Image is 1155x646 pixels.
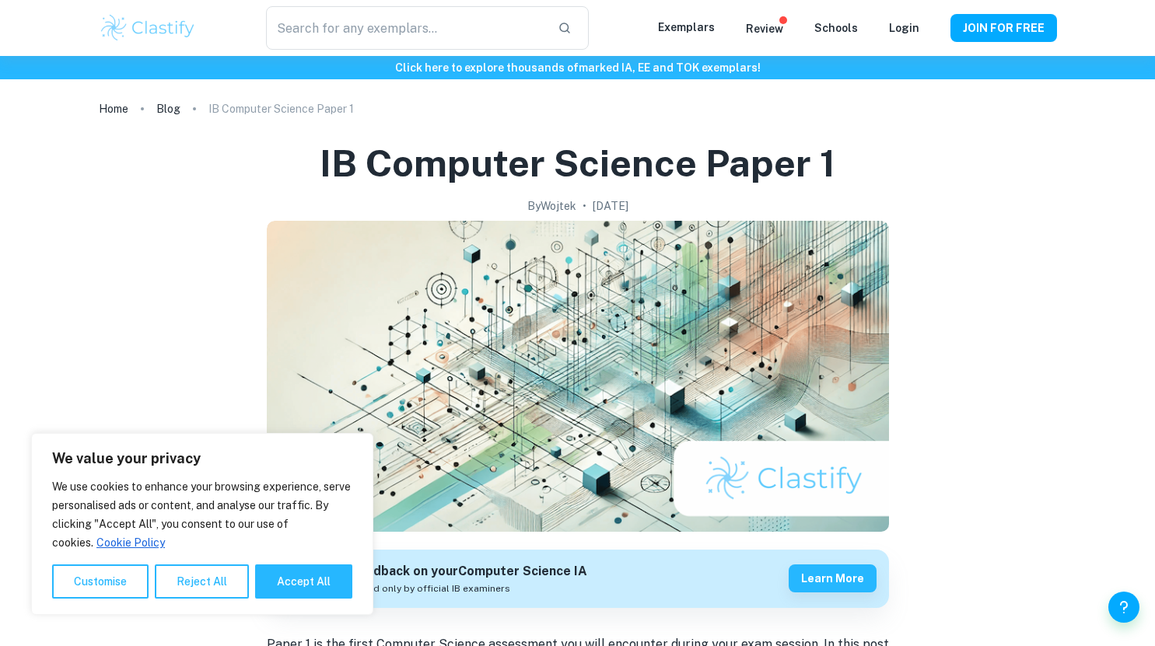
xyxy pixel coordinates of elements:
button: Customise [52,564,149,599]
a: Schools [814,22,858,34]
a: Get feedback on yourComputer Science IAMarked only by official IB examinersLearn more [267,550,889,608]
span: Marked only by official IB examiners [345,581,510,595]
p: Exemplars [658,19,715,36]
button: Reject All [155,564,249,599]
h1: IB Computer Science Paper 1 [320,138,835,188]
p: We value your privacy [52,449,352,468]
a: Blog [156,98,180,120]
a: Login [889,22,919,34]
h6: Click here to explore thousands of marked IA, EE and TOK exemplars ! [3,59,1152,76]
div: We value your privacy [31,433,373,615]
img: IB Computer Science Paper 1 cover image [267,221,889,532]
button: Learn more [789,564,877,592]
p: • [583,197,586,215]
button: Accept All [255,564,352,599]
h6: Get feedback on your Computer Science IA [325,562,587,581]
p: IB Computer Science Paper 1 [208,100,354,117]
a: Home [99,98,128,120]
img: Clastify logo [99,12,198,44]
a: Cookie Policy [96,536,166,550]
button: Help and Feedback [1108,592,1139,623]
h2: [DATE] [593,197,628,215]
button: JOIN FOR FREE [950,14,1057,42]
input: Search for any exemplars... [266,6,544,50]
h2: By Wojtek [527,197,576,215]
p: We use cookies to enhance your browsing experience, serve personalised ads or content, and analys... [52,477,352,552]
p: Review [746,20,783,37]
